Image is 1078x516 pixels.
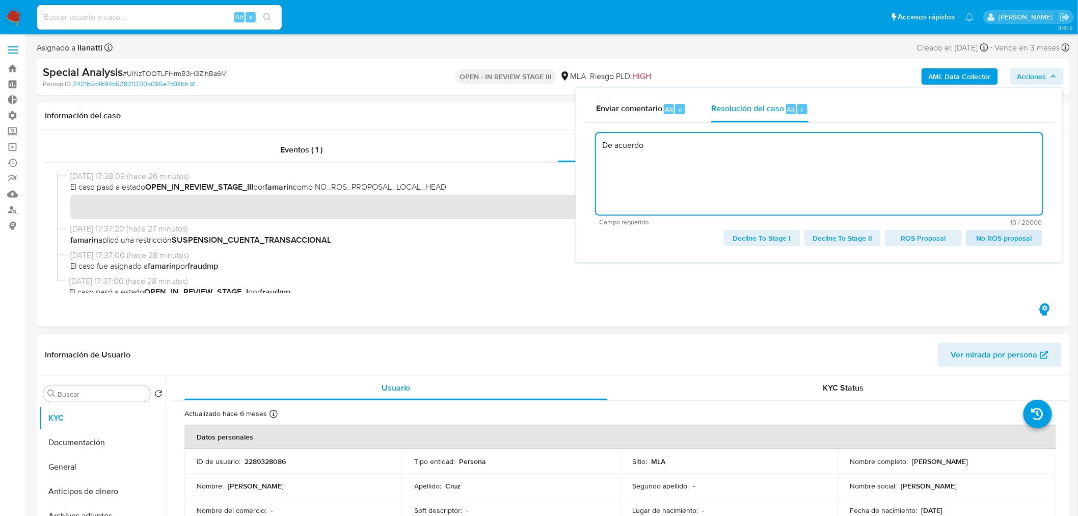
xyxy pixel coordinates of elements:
[39,430,167,455] button: Documentación
[39,406,167,430] button: KYC
[596,103,662,115] span: Enviar comentario
[990,41,993,55] span: -
[228,481,284,491] p: [PERSON_NAME]
[599,219,821,226] span: Campo requerido
[787,105,795,114] span: Alt
[812,231,874,245] span: Decline To Stage II
[723,230,800,246] button: Decline To Stage I
[973,231,1035,245] span: No ROS proposal
[1017,68,1046,85] span: Acciones
[58,390,146,399] input: Buscar
[280,144,322,156] span: Eventos ( 1 )
[850,506,918,515] p: Fecha de nacimiento :
[271,506,273,515] p: -
[197,457,240,466] p: ID de usuario :
[1060,12,1070,22] a: Salir
[249,12,252,22] span: s
[415,481,442,491] p: Apellido :
[73,80,195,89] a: 2421b5c4b94b528311200b095e7d34bb
[929,68,991,85] b: AML Data Collector
[37,42,102,54] span: Asignado a
[39,479,167,504] button: Anticipos de dinero
[922,506,943,515] p: [DATE]
[467,506,469,515] p: -
[197,506,266,515] p: Nombre del comercio :
[47,390,56,398] button: Buscar
[560,71,586,82] div: MLA
[632,70,651,82] span: HIGH
[415,457,455,466] p: Tipo entidad :
[966,230,1042,246] button: No ROS proposal
[1010,68,1064,85] button: Acciones
[184,425,1056,449] th: Datos personales
[45,111,1062,121] h1: Información del caso
[912,457,968,466] p: [PERSON_NAME]
[446,481,461,491] p: Cruz
[711,103,784,115] span: Resolución del caso
[679,105,682,114] span: c
[850,457,908,466] p: Nombre completo :
[184,409,267,419] p: Actualizado hace 6 meses
[665,105,673,114] span: Alt
[455,69,556,84] p: OPEN - IN REVIEW STAGE III
[43,64,123,80] b: Special Analysis
[965,13,974,21] a: Notificaciones
[804,230,881,246] button: Decline To Stage II
[951,343,1038,367] span: Ver mirada por persona
[632,457,647,466] p: Sitio :
[37,11,282,24] input: Buscar usuario o caso...
[885,230,961,246] button: ROS Proposal
[45,350,130,360] h1: Información de Usuario
[75,42,102,54] b: llanatti
[731,231,793,245] span: Decline To Stage I
[590,71,651,82] span: Riesgo PLD:
[382,382,411,394] span: Usuario
[632,506,698,515] p: Lugar de nacimiento :
[823,382,864,394] span: KYC Status
[892,231,954,245] span: ROS Proposal
[938,343,1062,367] button: Ver mirada por persona
[850,481,897,491] p: Nombre social :
[460,457,487,466] p: Persona
[43,80,71,89] b: Person ID
[123,68,227,79] span: # UlNzTOOTLFHrmB3H3ZIhBa6M
[801,105,803,114] span: r
[39,455,167,479] button: General
[154,390,163,401] button: Volver al orden por defecto
[632,481,689,491] p: Segundo apellido :
[917,41,988,55] div: Creado el: [DATE]
[257,10,278,24] button: search-icon
[415,506,463,515] p: Soft descriptor :
[651,457,665,466] p: MLA
[999,12,1056,22] p: ludmila.lanatti@mercadolibre.com
[197,481,224,491] p: Nombre :
[245,457,286,466] p: 2289328086
[702,506,704,515] p: -
[693,481,695,491] p: -
[901,481,957,491] p: [PERSON_NAME]
[596,133,1042,215] textarea: De acuerdo
[898,12,955,22] span: Accesos rápidos
[995,42,1060,54] span: Vence en 3 meses
[235,12,244,22] span: Alt
[821,219,1042,226] span: Máximo 20000 caracteres
[922,68,998,85] button: AML Data Collector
